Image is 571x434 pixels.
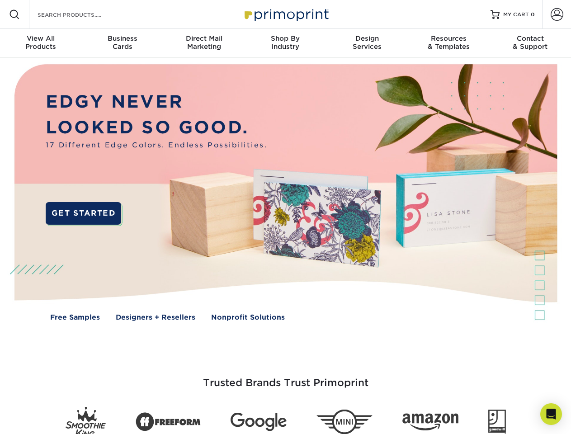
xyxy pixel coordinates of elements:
span: Contact [490,34,571,42]
img: Primoprint [241,5,331,24]
div: Open Intercom Messenger [540,403,562,425]
a: Direct MailMarketing [163,29,245,58]
span: 0 [531,11,535,18]
a: GET STARTED [46,202,121,225]
iframe: Google Customer Reviews [2,406,77,431]
a: Shop ByIndustry [245,29,326,58]
span: Business [81,34,163,42]
div: & Templates [408,34,489,51]
span: Shop By [245,34,326,42]
img: Google [231,413,287,431]
p: EDGY NEVER [46,89,267,115]
a: Free Samples [50,312,100,323]
a: Contact& Support [490,29,571,58]
p: LOOKED SO GOOD. [46,115,267,141]
h3: Trusted Brands Trust Primoprint [21,355,550,400]
img: Goodwill [488,410,506,434]
div: Cards [81,34,163,51]
div: & Support [490,34,571,51]
a: DesignServices [326,29,408,58]
input: SEARCH PRODUCTS..... [37,9,125,20]
span: 17 Different Edge Colors. Endless Possibilities. [46,140,267,151]
a: Designers + Resellers [116,312,195,323]
a: BusinessCards [81,29,163,58]
img: Amazon [402,414,458,431]
span: MY CART [503,11,529,19]
span: Resources [408,34,489,42]
span: Direct Mail [163,34,245,42]
div: Services [326,34,408,51]
div: Marketing [163,34,245,51]
span: Design [326,34,408,42]
a: Resources& Templates [408,29,489,58]
div: Industry [245,34,326,51]
a: Nonprofit Solutions [211,312,285,323]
